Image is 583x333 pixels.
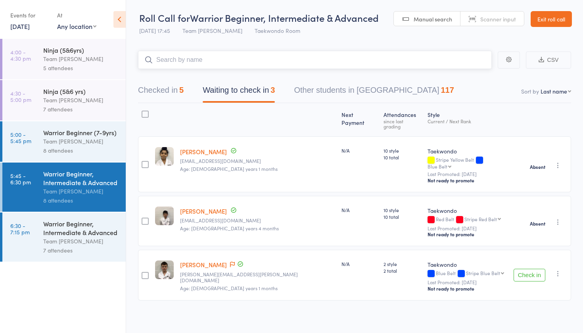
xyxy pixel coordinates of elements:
[428,231,507,237] div: Not ready to promote
[384,213,421,220] span: 10 total
[43,196,119,205] div: 8 attendees
[203,82,275,103] button: Waiting to check in3
[43,246,119,255] div: 7 attendees
[43,219,119,237] div: Warrior Beginner, Intermediate & Advanced
[2,39,126,79] a: 4:00 -4:30 pmNinja (5&6yrs)Team [PERSON_NAME]5 attendees
[428,226,507,231] small: Last Promoted: [DATE]
[138,82,184,103] button: Checked in5
[428,147,507,155] div: Taekwondo
[428,216,507,223] div: Red Belt
[43,169,119,187] div: Warrior Beginner, Intermediate & Advanced
[180,158,335,164] small: Roopanddev31@gmail.com
[530,164,545,170] strong: Absent
[526,52,571,69] button: CSV
[10,131,31,144] time: 5:00 - 5:45 pm
[43,87,119,96] div: Ninja (5&6 yrs)
[43,146,119,155] div: 8 attendees
[428,164,447,169] div: Blue Belt
[180,285,278,291] span: Age: [DEMOGRAPHIC_DATA] years 1 months
[521,87,539,95] label: Sort by
[10,22,30,31] a: [DATE]
[255,27,300,34] span: Taekwondo Room
[10,9,49,22] div: Events for
[43,137,119,146] div: Team [PERSON_NAME]
[384,119,421,129] div: since last grading
[428,157,507,169] div: Stripe Yellow Belt
[179,86,184,94] div: 5
[180,272,335,283] small: jess.geldart@gmail.com
[428,207,507,214] div: Taekwondo
[180,147,227,156] a: [PERSON_NAME]
[155,260,174,279] img: image1710918970.png
[428,119,507,124] div: Current / Next Rank
[541,87,567,95] div: Last name
[428,285,507,292] div: Not ready to promote
[464,216,497,222] div: Stripe Red Belt
[43,46,119,54] div: Ninja (5&6yrs)
[10,172,31,185] time: 5:45 - 6:30 pm
[43,96,119,105] div: Team [PERSON_NAME]
[180,218,335,223] small: robertlapenta@bigpond.com
[428,177,507,184] div: Not ready to promote
[530,220,545,227] strong: Absent
[10,90,31,103] time: 4:30 - 5:00 pm
[139,11,190,24] span: Roll Call for
[155,207,174,225] img: image1653690366.png
[2,163,126,212] a: 5:45 -6:30 pmWarrior Beginner, Intermediate & AdvancedTeam [PERSON_NAME]8 attendees
[514,269,545,281] button: Check in
[139,27,170,34] span: [DATE] 17:45
[428,270,507,277] div: Blue Belt
[466,270,500,276] div: Stripe Blue Belt
[43,128,119,137] div: Warrior Beginner (7-9yrs)
[190,11,379,24] span: Warrior Beginner, Intermediate & Advanced
[414,15,452,23] span: Manual search
[341,260,377,267] div: N/A
[180,207,227,215] a: [PERSON_NAME]
[428,260,507,268] div: Taekwondo
[384,267,421,274] span: 2 total
[43,54,119,63] div: Team [PERSON_NAME]
[428,279,507,285] small: Last Promoted: [DATE]
[380,107,424,133] div: Atten­dances
[341,207,377,213] div: N/A
[480,15,516,23] span: Scanner input
[182,27,242,34] span: Team [PERSON_NAME]
[43,187,119,196] div: Team [PERSON_NAME]
[180,260,227,269] a: [PERSON_NAME]
[180,225,279,232] span: Age: [DEMOGRAPHIC_DATA] years 4 months
[43,237,119,246] div: Team [PERSON_NAME]
[338,107,380,133] div: Next Payment
[384,207,421,213] span: 10 style
[384,260,421,267] span: 2 style
[155,147,174,166] img: image1708500052.png
[270,86,275,94] div: 3
[10,222,30,235] time: 6:30 - 7:15 pm
[43,63,119,73] div: 5 attendees
[138,51,492,69] input: Search by name
[2,121,126,162] a: 5:00 -5:45 pmWarrior Beginner (7-9yrs)Team [PERSON_NAME]8 attendees
[341,147,377,154] div: N/A
[384,154,421,161] span: 10 total
[180,165,278,172] span: Age: [DEMOGRAPHIC_DATA] years 1 months
[441,86,454,94] div: 117
[2,80,126,121] a: 4:30 -5:00 pmNinja (5&6 yrs)Team [PERSON_NAME]7 attendees
[294,82,454,103] button: Other students in [GEOGRAPHIC_DATA]117
[43,105,119,114] div: 7 attendees
[2,212,126,262] a: 6:30 -7:15 pmWarrior Beginner, Intermediate & AdvancedTeam [PERSON_NAME]7 attendees
[10,49,31,61] time: 4:00 - 4:30 pm
[428,171,507,177] small: Last Promoted: [DATE]
[57,9,96,22] div: At
[57,22,96,31] div: Any location
[531,11,572,27] a: Exit roll call
[424,107,510,133] div: Style
[384,147,421,154] span: 10 style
